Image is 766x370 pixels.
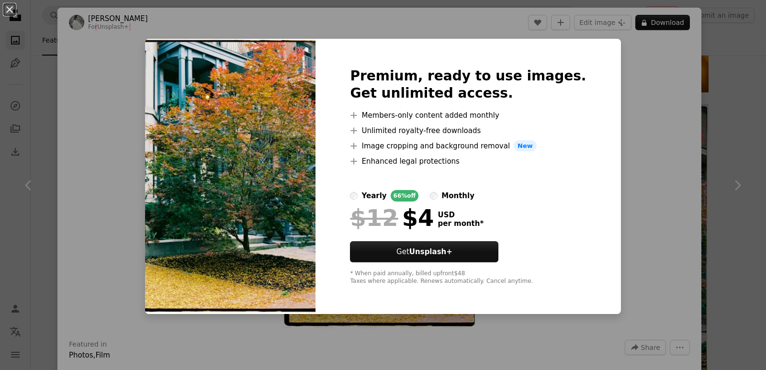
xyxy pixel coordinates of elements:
[430,192,438,200] input: monthly
[350,270,586,285] div: * When paid annually, billed upfront $48 Taxes where applicable. Renews automatically. Cancel any...
[361,190,386,202] div: yearly
[15,15,23,23] img: logo_orange.svg
[409,247,452,256] strong: Unsplash+
[350,110,586,121] li: Members-only content added monthly
[350,156,586,167] li: Enhanced legal protections
[27,15,47,23] div: v 4.0.25
[441,190,474,202] div: monthly
[350,140,586,152] li: Image cropping and background removal
[438,219,484,228] span: per month *
[106,56,161,63] div: Keywords by Traffic
[391,190,419,202] div: 66% off
[145,39,315,314] img: premium_photo-1711984442118-31b6207cbeda
[26,56,34,63] img: tab_domain_overview_orange.svg
[514,140,537,152] span: New
[36,56,86,63] div: Domain Overview
[350,205,434,230] div: $4
[350,205,398,230] span: $12
[350,192,358,200] input: yearly66%off
[350,67,586,102] h2: Premium, ready to use images. Get unlimited access.
[95,56,103,63] img: tab_keywords_by_traffic_grey.svg
[438,211,484,219] span: USD
[15,25,23,33] img: website_grey.svg
[25,25,105,33] div: Domain: [DOMAIN_NAME]
[350,125,586,136] li: Unlimited royalty-free downloads
[350,241,498,262] button: GetUnsplash+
